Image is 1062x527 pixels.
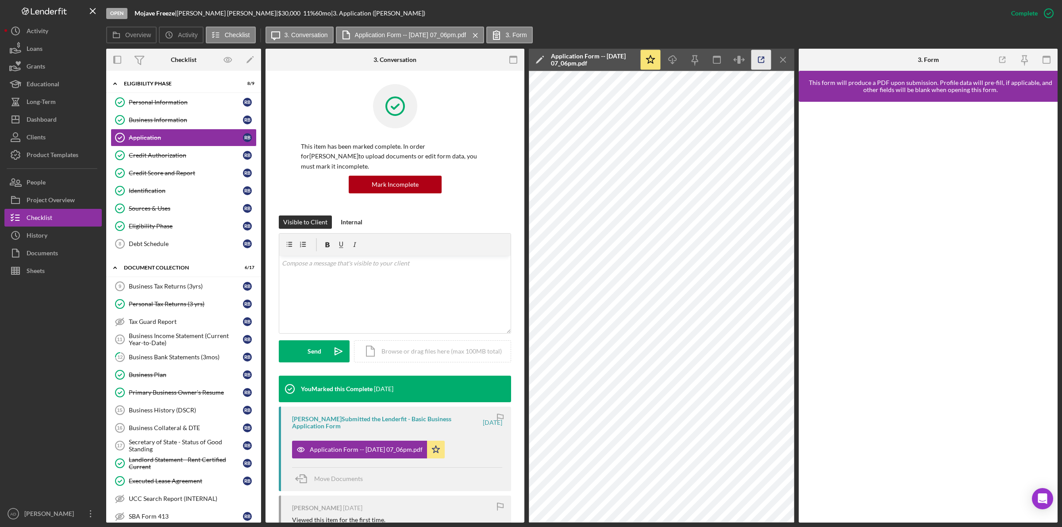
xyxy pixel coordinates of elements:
div: Mark Incomplete [372,176,419,193]
div: R B [243,239,252,248]
div: R B [243,133,252,142]
div: Visible to Client [283,215,327,229]
a: 8Debt ScheduleRB [111,235,257,253]
tspan: 8 [119,241,121,246]
label: Overview [125,31,151,38]
div: R B [243,204,252,213]
b: Mojave Freeze [135,9,175,17]
div: Application Form -- [DATE] 07_06pm.pdf [310,446,423,453]
div: R B [243,441,252,450]
div: Business History (DSCR) [129,407,243,414]
div: This form will produce a PDF upon submission. Profile data will pre-fill, if applicable, and othe... [803,79,1058,93]
div: Document Collection [124,265,232,270]
label: Checklist [225,31,250,38]
div: Tax Guard Report [129,318,243,325]
time: 2025-08-14 23:06 [483,419,502,426]
button: 3. Conversation [265,27,334,43]
button: Checklist [206,27,256,43]
div: Personal Tax Returns (3 yrs) [129,300,243,308]
div: 3. Form [918,56,939,63]
a: 12Business Bank Statements (3mos)RB [111,348,257,366]
button: Complete [1002,4,1058,22]
div: Identification [129,187,243,194]
div: Business Bank Statements (3mos) [129,354,243,361]
div: Eligibility Phase [129,223,243,230]
a: IdentificationRB [111,182,257,200]
button: Application Form -- [DATE] 07_06pm.pdf [292,441,445,458]
div: Business Tax Returns (3yrs) [129,283,243,290]
time: 2025-08-15 18:30 [374,385,393,392]
div: Credit Authorization [129,152,243,159]
div: Internal [341,215,362,229]
div: Business Income Statement (Current Year-to-Date) [129,332,243,346]
a: Eligibility PhaseRB [111,217,257,235]
button: 3. Form [486,27,532,43]
div: UCC Search Report (INTERNAL) [129,495,256,502]
div: [PERSON_NAME] [292,504,342,512]
tspan: 15 [117,408,122,413]
a: 17Secretary of State - Status of Good StandingRB [111,437,257,454]
div: R B [243,423,252,432]
div: R B [243,459,252,468]
div: Open [106,8,127,19]
div: R B [243,406,252,415]
div: 6 / 17 [239,265,254,270]
a: Sources & UsesRB [111,200,257,217]
div: Open Intercom Messenger [1032,488,1053,509]
div: Landlord Statement - Rent Certified Current [129,456,243,470]
div: Sources & Uses [129,205,243,212]
div: Primary Business Owner's Resume [129,389,243,396]
div: Application Form -- [DATE] 07_06pm.pdf [551,53,635,67]
div: Personal Information [129,99,243,106]
button: Send [279,340,350,362]
button: Mark Incomplete [349,176,442,193]
div: R B [243,282,252,291]
a: Personal Tax Returns (3 yrs)RB [111,295,257,313]
tspan: 11 [117,337,122,342]
a: UCC Search Report (INTERNAL) [111,490,257,508]
label: Activity [178,31,197,38]
a: 11Business Income Statement (Current Year-to-Date)RB [111,331,257,348]
p: This item has been marked complete. In order for [PERSON_NAME] to upload documents or edit form d... [301,142,489,171]
div: [PERSON_NAME] [PERSON_NAME] | [177,10,278,17]
div: R B [243,335,252,344]
div: Eligibility Phase [124,81,232,86]
div: Checklist [171,56,196,63]
div: R B [243,169,252,177]
button: Internal [336,215,367,229]
div: R B [243,353,252,362]
a: 9Business Tax Returns (3yrs)RB [111,277,257,295]
div: R B [243,98,252,107]
button: AD[PERSON_NAME] [4,505,102,523]
a: Tax Guard ReportRB [111,313,257,331]
span: Move Documents [314,475,363,482]
div: R B [243,370,252,379]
